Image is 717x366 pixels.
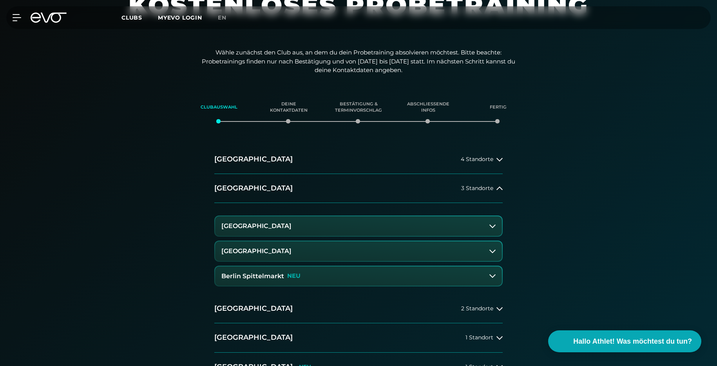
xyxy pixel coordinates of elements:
span: 4 Standorte [461,156,493,162]
span: 1 Standort [465,335,493,341]
button: [GEOGRAPHIC_DATA] [215,241,502,261]
div: Fertig [473,97,523,118]
div: Deine Kontaktdaten [264,97,314,118]
h2: [GEOGRAPHIC_DATA] [214,183,293,193]
a: en [218,13,236,22]
span: 3 Standorte [461,185,493,191]
button: [GEOGRAPHIC_DATA]4 Standorte [214,145,503,174]
button: [GEOGRAPHIC_DATA]2 Standorte [214,294,503,323]
div: Bestätigung & Terminvorschlag [333,97,384,118]
h3: Berlin Spittelmarkt [221,273,284,280]
span: Hallo Athlet! Was möchtest du tun? [573,336,692,347]
p: NEU [287,273,301,279]
span: en [218,14,226,21]
a: Clubs [121,14,158,21]
p: Wähle zunächst den Club aus, an dem du dein Probetraining absolvieren möchtest. Bitte beachte: Pr... [202,48,515,75]
h3: [GEOGRAPHIC_DATA] [221,223,292,230]
h3: [GEOGRAPHIC_DATA] [221,248,292,255]
div: Abschließende Infos [403,97,453,118]
span: Clubs [121,14,142,21]
button: [GEOGRAPHIC_DATA]1 Standort [214,323,503,352]
a: MYEVO LOGIN [158,14,202,21]
button: Hallo Athlet! Was möchtest du tun? [548,330,701,352]
div: Clubauswahl [194,97,244,118]
button: [GEOGRAPHIC_DATA] [215,216,502,236]
button: [GEOGRAPHIC_DATA]3 Standorte [214,174,503,203]
h2: [GEOGRAPHIC_DATA] [214,304,293,313]
h2: [GEOGRAPHIC_DATA] [214,333,293,342]
h2: [GEOGRAPHIC_DATA] [214,154,293,164]
button: Berlin SpittelmarktNEU [215,266,502,286]
span: 2 Standorte [461,306,493,312]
